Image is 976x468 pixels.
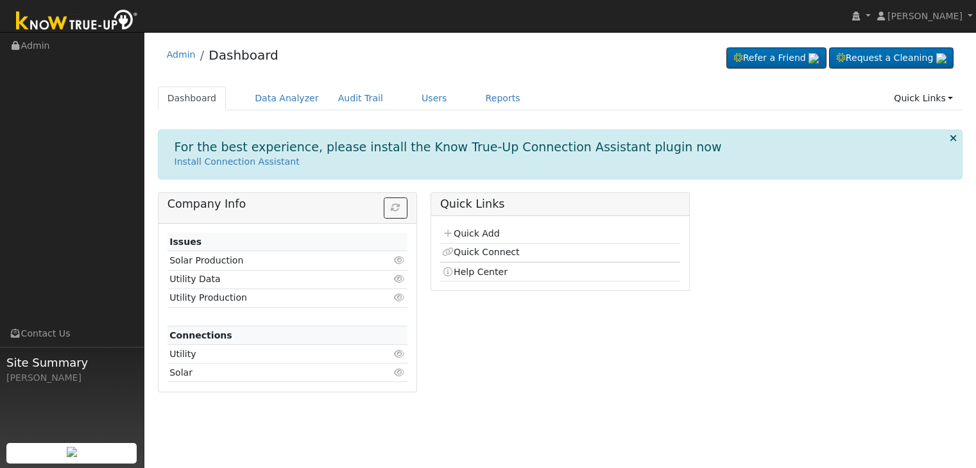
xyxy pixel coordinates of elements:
td: Solar Production [167,251,369,270]
a: Dashboard [158,87,227,110]
a: Data Analyzer [245,87,329,110]
img: retrieve [809,53,819,63]
span: [PERSON_NAME] [887,11,963,21]
i: Click to view [394,274,406,283]
a: Reports [476,87,530,110]
a: Dashboard [209,47,278,63]
span: Site Summary [6,354,137,371]
i: Click to view [394,349,406,358]
img: Know True-Up [10,7,144,36]
strong: Issues [169,237,201,247]
a: Refer a Friend [726,47,826,69]
td: Solar [167,364,369,382]
h5: Company Info [167,197,407,211]
td: Utility Production [167,288,369,307]
img: retrieve [936,53,946,63]
strong: Connections [169,330,232,340]
i: Click to view [394,256,406,265]
td: Utility Data [167,270,369,288]
h5: Quick Links [440,197,680,211]
div: [PERSON_NAME] [6,371,137,385]
td: Utility [167,345,369,364]
a: Quick Links [884,87,963,110]
a: Admin [167,49,196,60]
h1: For the best experience, please install the Know True-Up Connection Assistant plugin now [175,140,722,155]
a: Request a Cleaning [829,47,954,69]
a: Quick Add [442,228,499,238]
img: retrieve [67,447,77,457]
a: Quick Connect [442,247,519,257]
i: Click to view [394,368,406,377]
i: Click to view [394,293,406,302]
a: Audit Trail [329,87,393,110]
a: Users [412,87,457,110]
a: Help Center [442,267,508,277]
a: Install Connection Assistant [175,156,300,167]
